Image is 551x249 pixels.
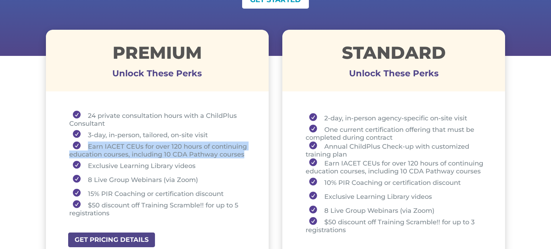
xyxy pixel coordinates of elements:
li: $50 discount off Training Scramble!! for up to 3 registrations [306,217,487,234]
li: 8 Live Group Webinars (via Zoom) [306,203,487,217]
li: Exclusive Learning Library videos [306,189,487,203]
li: 15% PIR Coaching or certification discount [69,186,251,200]
h3: Unlock These Perks [46,73,269,77]
li: Earn IACET CEUs for over 120 hours of continuing education courses, including 10 CDA Pathway courses [306,158,487,175]
li: 3-day, in-person, tailored, on-site visit [69,128,251,142]
li: $50 discount off Training Scramble!! for up to 5 registrations [69,200,251,217]
h1: Premium [46,44,269,65]
li: Annual ChildPlus Check-up with customized training plan [306,142,487,158]
a: GET PRICING DETAILS [67,232,156,248]
li: One current certification offering that must be completed during contract [306,125,487,142]
li: Earn IACET CEUs for over 120 hours of continuing education courses, including 10 CDA Pathway courses [69,142,251,158]
h1: STANDARD [282,44,505,65]
li: 10% PIR Coaching or certification discount [306,175,487,189]
h3: Unlock These Perks [282,73,505,77]
li: Exclusive Learning Library videos [69,158,251,172]
iframe: Chat Widget [434,172,551,249]
li: 8 Live Group Webinars (via Zoom) [69,172,251,186]
li: 2-day, in-person agency-specific on-site visit [306,111,487,125]
li: 24 private consultation hours with a ChildPlus Consultant [69,111,251,128]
